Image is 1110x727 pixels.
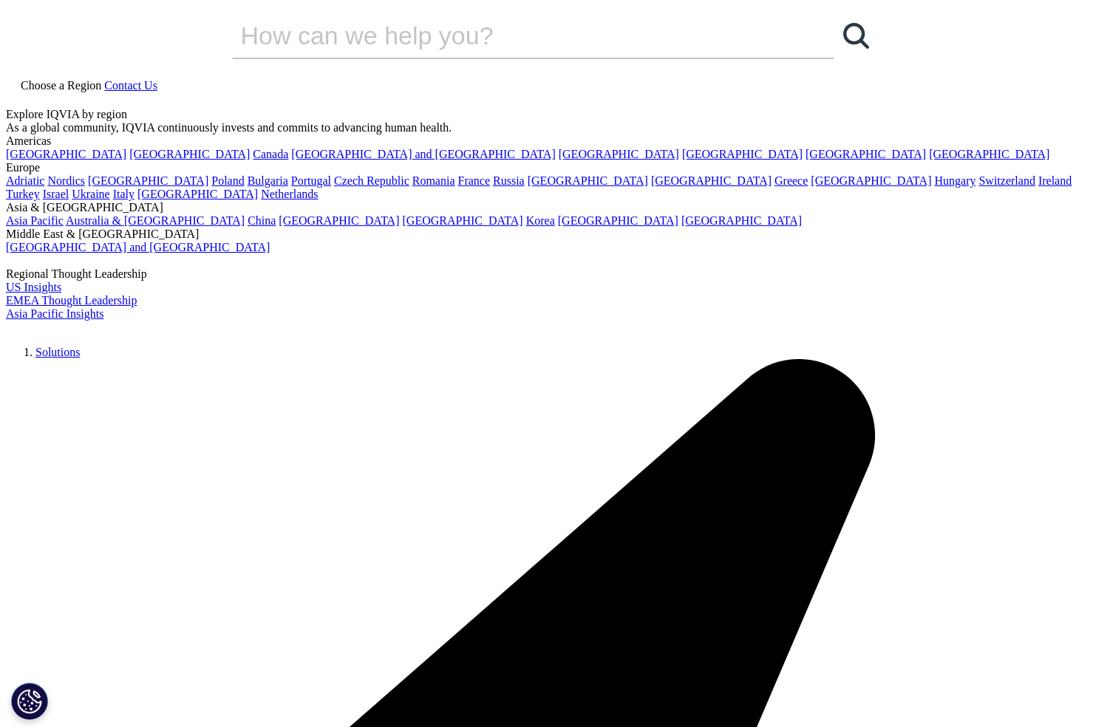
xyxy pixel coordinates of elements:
a: Netherlands [261,188,318,200]
a: Israel [43,188,69,200]
a: Turkey [6,188,40,200]
a: [GEOGRAPHIC_DATA] [403,214,523,227]
a: [GEOGRAPHIC_DATA] [137,188,258,200]
a: [GEOGRAPHIC_DATA] [88,174,208,187]
a: [GEOGRAPHIC_DATA] [279,214,399,227]
a: [GEOGRAPHIC_DATA] [129,148,250,160]
a: Ireland [1038,174,1072,187]
a: Bulgaria [248,174,288,187]
a: [GEOGRAPHIC_DATA] [528,174,648,187]
a: [GEOGRAPHIC_DATA] [929,148,1049,160]
a: [GEOGRAPHIC_DATA] [811,174,931,187]
div: Regional Thought Leadership [6,267,1104,281]
a: US Insights [6,281,61,293]
div: Explore IQVIA by region [6,108,1104,121]
a: Canada [253,148,288,160]
a: [GEOGRAPHIC_DATA] [6,148,126,160]
a: Asia Pacific [6,214,64,227]
a: Romania [412,174,455,187]
a: [GEOGRAPHIC_DATA] [651,174,772,187]
a: Ukraine [72,188,110,200]
a: [GEOGRAPHIC_DATA] [682,148,803,160]
a: Solutions [35,346,80,358]
a: Adriatic [6,174,44,187]
svg: Search [843,23,869,49]
a: France [458,174,491,187]
a: Korea [526,214,555,227]
a: Asia Pacific Insights [6,307,103,320]
input: Search [232,13,792,58]
span: Choose a Region [21,79,101,92]
a: Italy [113,188,135,200]
a: Australia & [GEOGRAPHIC_DATA] [66,214,245,227]
div: Europe [6,161,1104,174]
a: Nordics [47,174,85,187]
div: As a global community, IQVIA continuously invests and commits to advancing human health. [6,121,1104,134]
div: Americas [6,134,1104,148]
a: Search [834,13,879,58]
a: Poland [211,174,244,187]
button: Cookies Settings [11,683,48,720]
a: [GEOGRAPHIC_DATA] and [GEOGRAPHIC_DATA] [291,148,555,160]
div: Middle East & [GEOGRAPHIC_DATA] [6,228,1104,241]
a: [GEOGRAPHIC_DATA] [681,214,802,227]
a: Czech Republic [334,174,409,187]
a: Hungary [934,174,975,187]
a: [GEOGRAPHIC_DATA] [558,214,678,227]
a: Switzerland [978,174,1035,187]
a: China [248,214,276,227]
div: Asia & [GEOGRAPHIC_DATA] [6,201,1104,214]
a: Russia [493,174,525,187]
a: EMEA Thought Leadership [6,294,137,307]
a: Contact Us [104,79,157,92]
a: Portugal [291,174,331,187]
a: [GEOGRAPHIC_DATA] [806,148,926,160]
a: [GEOGRAPHIC_DATA] and [GEOGRAPHIC_DATA] [6,241,270,253]
a: [GEOGRAPHIC_DATA] [559,148,679,160]
a: Greece [774,174,808,187]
